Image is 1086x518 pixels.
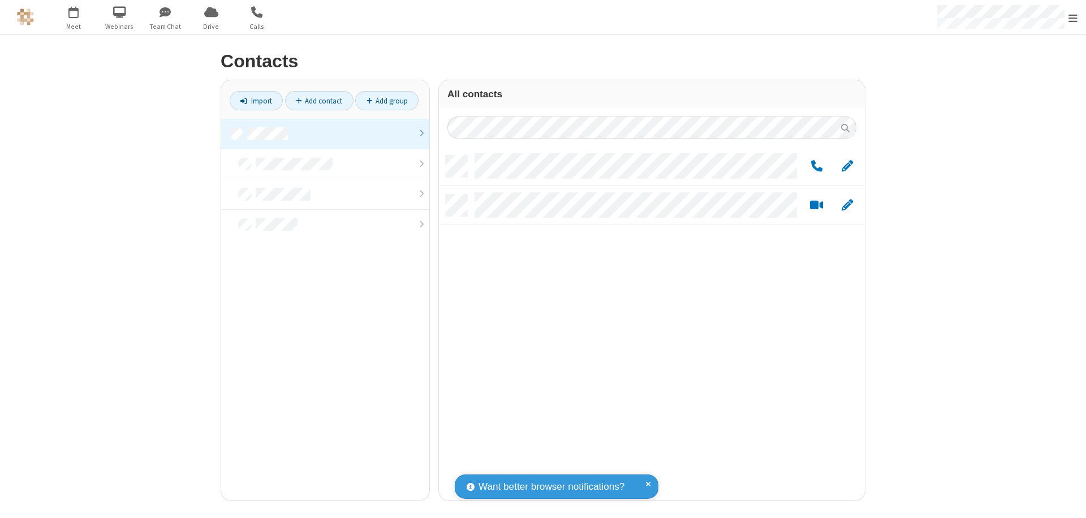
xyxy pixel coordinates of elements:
a: Add contact [285,91,354,110]
span: Webinars [98,21,141,32]
a: Add group [355,91,419,110]
a: Import [230,91,283,110]
h3: All contacts [447,89,856,100]
button: Edit [836,159,858,174]
iframe: Chat [1058,489,1078,510]
button: Edit [836,198,858,213]
span: Drive [190,21,232,32]
h2: Contacts [221,51,865,71]
button: Start a video meeting [805,198,828,213]
span: Team Chat [144,21,187,32]
span: Want better browser notifications? [479,480,624,494]
span: Calls [236,21,278,32]
div: grid [439,147,865,500]
button: Call by phone [805,159,828,174]
img: QA Selenium DO NOT DELETE OR CHANGE [17,8,34,25]
span: Meet [53,21,95,32]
